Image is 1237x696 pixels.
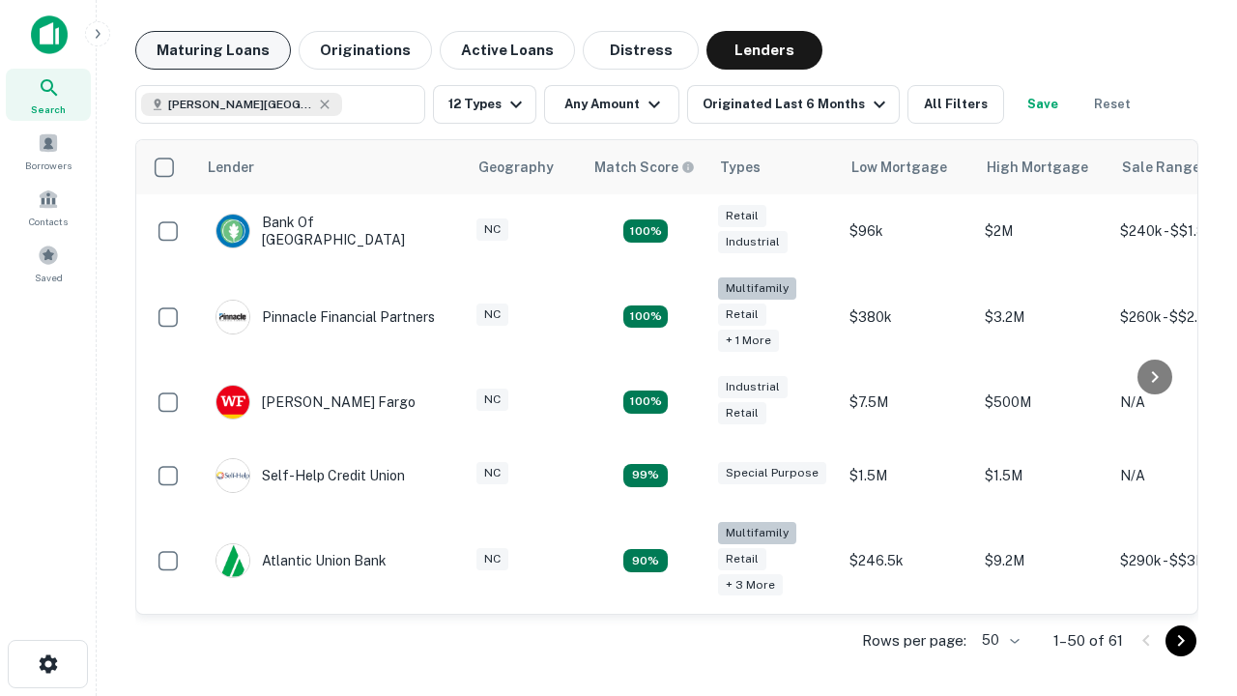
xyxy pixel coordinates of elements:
[6,237,91,289] a: Saved
[478,156,554,179] div: Geography
[975,194,1110,268] td: $2M
[851,156,947,179] div: Low Mortgage
[718,462,826,484] div: Special Purpose
[583,140,708,194] th: Capitalize uses an advanced AI algorithm to match your search with the best lender. The match sco...
[216,458,405,493] div: Self-help Credit Union
[1140,541,1237,634] iframe: Chat Widget
[706,31,822,70] button: Lenders
[135,31,291,70] button: Maturing Loans
[216,544,249,577] img: picture
[975,512,1110,610] td: $9.2M
[208,156,254,179] div: Lender
[718,402,766,424] div: Retail
[718,376,788,398] div: Industrial
[974,626,1022,654] div: 50
[975,365,1110,439] td: $500M
[840,268,975,365] td: $380k
[975,268,1110,365] td: $3.2M
[35,270,63,285] span: Saved
[196,140,467,194] th: Lender
[594,157,691,178] h6: Match Score
[583,31,699,70] button: Distress
[476,389,508,411] div: NC
[907,85,1004,124] button: All Filters
[840,512,975,610] td: $246.5k
[718,574,783,596] div: + 3 more
[6,181,91,233] a: Contacts
[840,365,975,439] td: $7.5M
[975,140,1110,194] th: High Mortgage
[718,277,796,300] div: Multifamily
[216,386,249,419] img: picture
[594,157,695,178] div: Capitalize uses an advanced AI algorithm to match your search with the best lender. The match sco...
[687,85,900,124] button: Originated Last 6 Months
[25,158,72,173] span: Borrowers
[1053,629,1123,652] p: 1–50 of 61
[718,304,766,326] div: Retail
[216,215,249,247] img: picture
[718,548,766,570] div: Retail
[216,543,387,578] div: Atlantic Union Bank
[623,391,668,414] div: Matching Properties: 14, hasApolloMatch: undefined
[975,439,1110,512] td: $1.5M
[720,156,761,179] div: Types
[6,69,91,121] a: Search
[6,125,91,177] a: Borrowers
[1122,156,1200,179] div: Sale Range
[987,156,1088,179] div: High Mortgage
[708,140,840,194] th: Types
[718,522,796,544] div: Multifamily
[31,15,68,54] img: capitalize-icon.png
[703,93,891,116] div: Originated Last 6 Months
[718,330,779,352] div: + 1 more
[623,219,668,243] div: Matching Properties: 15, hasApolloMatch: undefined
[1165,625,1196,656] button: Go to next page
[718,205,766,227] div: Retail
[31,101,66,117] span: Search
[168,96,313,113] span: [PERSON_NAME][GEOGRAPHIC_DATA], [GEOGRAPHIC_DATA]
[1012,85,1074,124] button: Save your search to get updates of matches that match your search criteria.
[1081,85,1143,124] button: Reset
[840,439,975,512] td: $1.5M
[216,300,435,334] div: Pinnacle Financial Partners
[467,140,583,194] th: Geography
[476,304,508,326] div: NC
[216,459,249,492] img: picture
[718,231,788,253] div: Industrial
[862,629,966,652] p: Rows per page:
[476,462,508,484] div: NC
[840,140,975,194] th: Low Mortgage
[29,214,68,229] span: Contacts
[216,385,416,420] div: [PERSON_NAME] Fargo
[299,31,432,70] button: Originations
[216,214,447,248] div: Bank Of [GEOGRAPHIC_DATA]
[840,194,975,268] td: $96k
[623,305,668,329] div: Matching Properties: 20, hasApolloMatch: undefined
[476,218,508,241] div: NC
[440,31,575,70] button: Active Loans
[544,85,679,124] button: Any Amount
[623,549,668,572] div: Matching Properties: 10, hasApolloMatch: undefined
[476,548,508,570] div: NC
[433,85,536,124] button: 12 Types
[623,464,668,487] div: Matching Properties: 11, hasApolloMatch: undefined
[216,301,249,333] img: picture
